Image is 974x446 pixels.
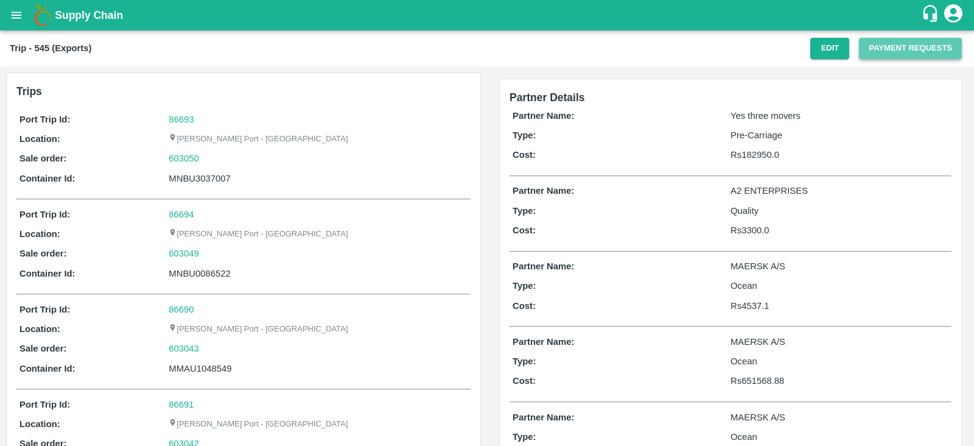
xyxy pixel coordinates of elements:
b: Port Trip Id: [19,400,70,409]
p: Rs 4537.1 [730,299,948,313]
b: Location: [19,419,60,429]
b: Supply Chain [55,9,123,21]
b: Type: [513,356,536,366]
a: 603050 [169,152,199,165]
b: Sale order: [19,344,67,353]
b: Container Id: [19,174,75,183]
p: Yes three movers [730,109,948,122]
b: Port Trip Id: [19,305,70,314]
b: Cost: [513,301,536,311]
button: open drawer [2,1,30,29]
b: Location: [19,324,60,334]
p: [PERSON_NAME] Port - [GEOGRAPHIC_DATA] [169,324,348,335]
p: Ocean [730,355,948,368]
div: account of current user [942,2,964,28]
span: Partner Details [510,91,585,104]
b: Location: [19,134,60,144]
a: 86690 [169,305,194,314]
b: Container Id: [19,269,75,278]
a: 86694 [169,210,194,219]
p: Rs 651568.88 [730,374,948,388]
b: Type: [513,206,536,216]
img: logo [30,3,55,27]
b: Port Trip Id: [19,115,70,124]
b: Cost: [513,225,536,235]
b: Cost: [513,376,536,386]
p: [PERSON_NAME] Port - [GEOGRAPHIC_DATA] [169,228,348,240]
div: MNBU0086522 [169,267,468,280]
p: MAERSK A/S [730,260,948,273]
b: Partner Name: [513,186,574,196]
p: A2 ENTERPRISES [730,184,948,197]
p: Rs 182950.0 [730,148,948,161]
p: MAERSK A/S [730,411,948,424]
a: 603043 [169,342,199,355]
p: MAERSK A/S [730,335,948,349]
a: 86691 [169,400,194,409]
div: customer-support [921,4,942,26]
a: Supply Chain [55,7,921,24]
button: Edit [810,38,849,59]
b: Port Trip Id: [19,210,70,219]
b: Sale order: [19,154,67,163]
b: Partner Name: [513,337,574,347]
b: Type: [513,130,536,140]
p: Ocean [730,430,948,444]
div: MMAU1048549 [169,362,468,375]
b: Partner Name: [513,412,574,422]
a: 86693 [169,115,194,124]
button: Payment Requests [859,38,962,59]
b: Partner Name: [513,111,574,121]
p: Quality [730,204,948,218]
p: Rs 3300.0 [730,224,948,237]
div: MNBU3037007 [169,172,468,185]
a: 603049 [169,247,199,260]
p: [PERSON_NAME] Port - [GEOGRAPHIC_DATA] [169,419,348,430]
p: Pre-Carriage [730,129,948,142]
b: Trip - 545 (Exports) [10,43,91,53]
b: Location: [19,229,60,239]
p: [PERSON_NAME] Port - [GEOGRAPHIC_DATA] [169,133,348,145]
b: Type: [513,281,536,291]
b: Container Id: [19,364,75,373]
b: Partner Name: [513,261,574,271]
b: Cost: [513,150,536,160]
b: Sale order: [19,249,67,258]
p: Ocean [730,279,948,292]
b: Type: [513,432,536,442]
b: Trips [16,85,42,97]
